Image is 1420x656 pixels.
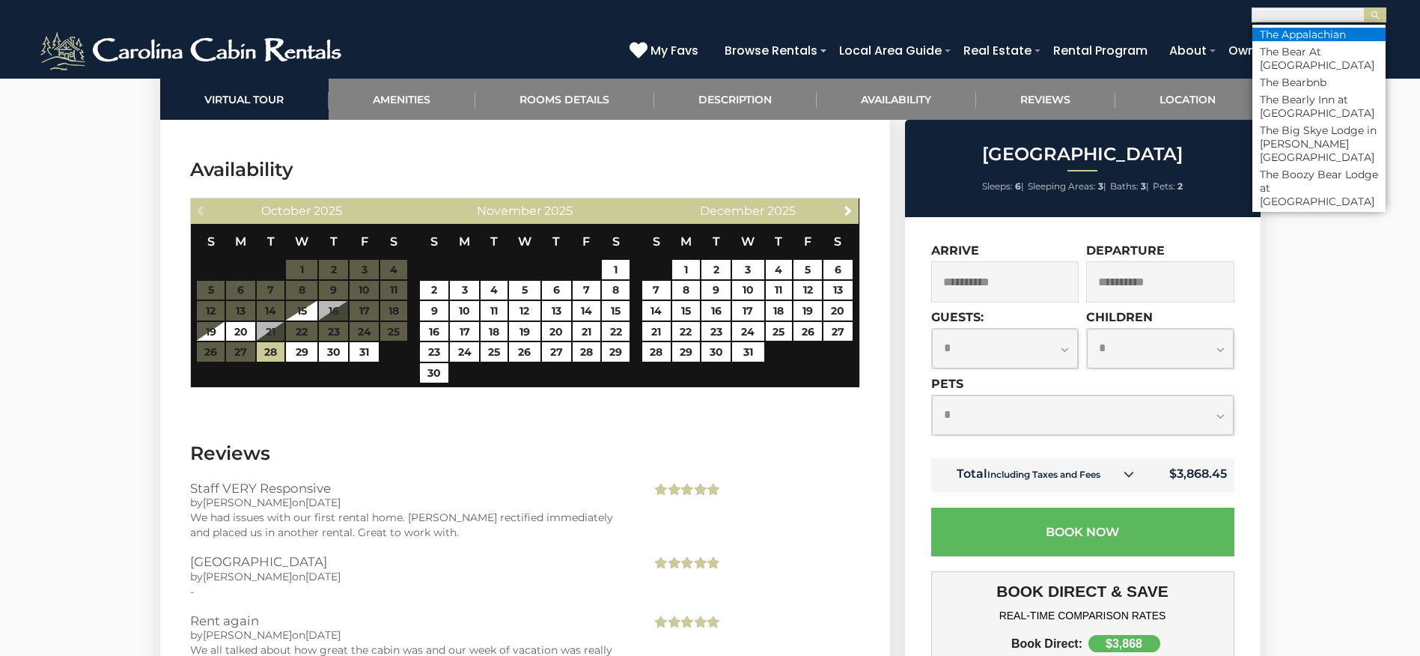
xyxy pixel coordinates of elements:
[766,281,793,300] a: 11
[190,440,860,467] h3: Reviews
[190,555,630,568] h3: [GEOGRAPHIC_DATA]
[630,41,702,61] a: My Favs
[190,584,630,599] div: -
[329,79,475,120] a: Amenities
[582,234,590,249] span: Friday
[766,260,793,279] a: 4
[793,260,821,279] a: 5
[190,569,630,584] div: by on
[573,301,600,321] a: 14
[838,201,857,219] a: Next
[942,610,1223,622] h4: REAL-TIME COMPARISON RATES
[1252,28,1386,41] li: The Appalachian
[1028,180,1096,192] span: Sleeping Areas:
[190,614,630,628] h3: Rent again
[481,322,508,341] a: 18
[732,260,764,279] a: 3
[203,496,292,509] span: [PERSON_NAME]
[602,342,630,362] a: 29
[450,322,479,341] a: 17
[235,234,246,249] span: Monday
[350,342,379,362] a: 31
[459,234,470,249] span: Monday
[732,301,764,321] a: 17
[481,281,508,300] a: 4
[420,342,449,362] a: 23
[509,301,540,321] a: 12
[701,260,731,279] a: 2
[602,281,630,300] a: 8
[197,322,225,341] a: 19
[573,342,600,362] a: 28
[1086,243,1165,258] label: Departure
[672,281,700,300] a: 8
[1086,310,1153,324] label: Children
[942,583,1223,601] h3: BOOK DIRECT & SAVE
[732,322,764,341] a: 24
[766,322,793,341] a: 25
[420,301,449,321] a: 9
[701,301,731,321] a: 16
[314,204,342,218] span: 2025
[832,37,949,64] a: Local Area Guide
[305,628,341,642] span: [DATE]
[420,322,449,341] a: 16
[672,342,700,362] a: 29
[330,234,338,249] span: Thursday
[1162,37,1214,64] a: About
[701,342,731,362] a: 30
[1252,124,1386,164] li: The Big Skye Lodge in [PERSON_NAME][GEOGRAPHIC_DATA]
[834,234,841,249] span: Saturday
[1115,79,1261,120] a: Location
[319,342,348,362] a: 30
[573,322,600,341] a: 21
[931,243,979,258] label: Arrive
[305,570,341,583] span: [DATE]
[207,234,215,249] span: Sunday
[160,79,329,120] a: Virtual Tour
[267,234,275,249] span: Tuesday
[295,234,308,249] span: Wednesday
[842,204,854,216] span: Next
[793,301,821,321] a: 19
[823,301,853,321] a: 20
[1141,180,1146,192] strong: 3
[823,281,853,300] a: 13
[602,301,630,321] a: 15
[203,570,292,583] span: [PERSON_NAME]
[190,510,630,540] div: We had issues with our first rental home. [PERSON_NAME] rectified immediately and placed us in an...
[741,234,755,249] span: Wednesday
[305,496,341,509] span: [DATE]
[642,281,670,300] a: 7
[190,495,630,510] div: by on
[450,342,479,362] a: 24
[1046,37,1155,64] a: Rental Program
[732,281,764,300] a: 10
[190,482,630,495] h3: Staff VERY Responsive
[982,180,1013,192] span: Sleeps:
[390,234,397,249] span: Saturday
[642,322,670,341] a: 21
[1252,76,1386,89] li: The Bearbnb
[672,322,700,341] a: 22
[931,377,963,391] label: Pets
[1098,180,1103,192] strong: 3
[542,301,571,321] a: 13
[642,301,670,321] a: 14
[1028,177,1106,196] li: |
[775,234,782,249] span: Thursday
[203,628,292,642] span: [PERSON_NAME]
[450,301,479,321] a: 10
[976,79,1115,120] a: Reviews
[1252,168,1386,208] li: The Boozy Bear Lodge at [GEOGRAPHIC_DATA]
[544,204,573,218] span: 2025
[942,637,1083,651] div: Book Direct:
[475,79,654,120] a: Rooms Details
[700,204,764,218] span: December
[286,301,317,321] a: 15
[477,204,541,218] span: November
[226,322,255,341] a: 20
[793,281,821,300] a: 12
[1177,180,1183,192] strong: 2
[654,79,817,120] a: Description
